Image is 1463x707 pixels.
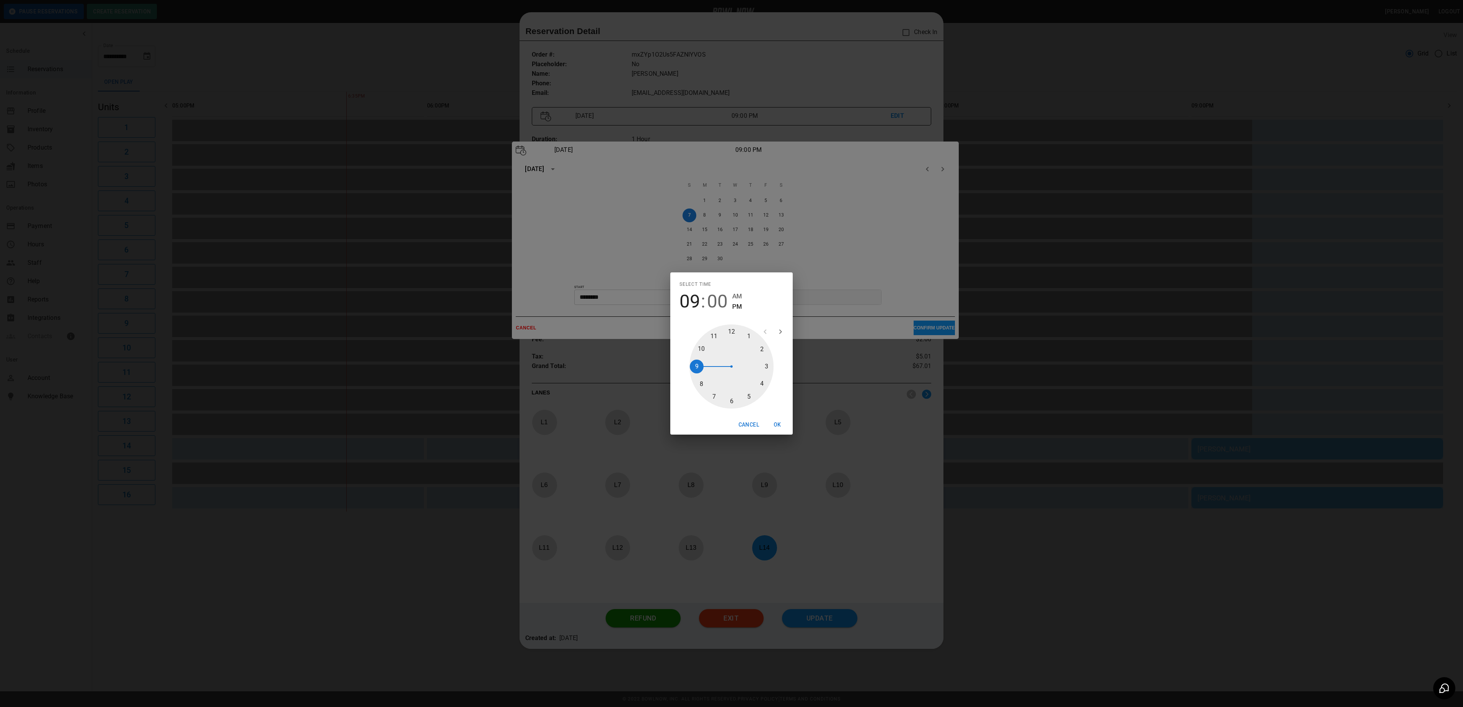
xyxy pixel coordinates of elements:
[679,291,700,312] button: 09
[765,418,790,432] button: OK
[732,301,742,312] button: PM
[707,291,728,312] button: 00
[679,279,711,291] span: Select time
[735,418,762,432] button: Cancel
[732,291,742,301] button: AM
[701,291,705,312] span: :
[773,324,788,339] button: open next view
